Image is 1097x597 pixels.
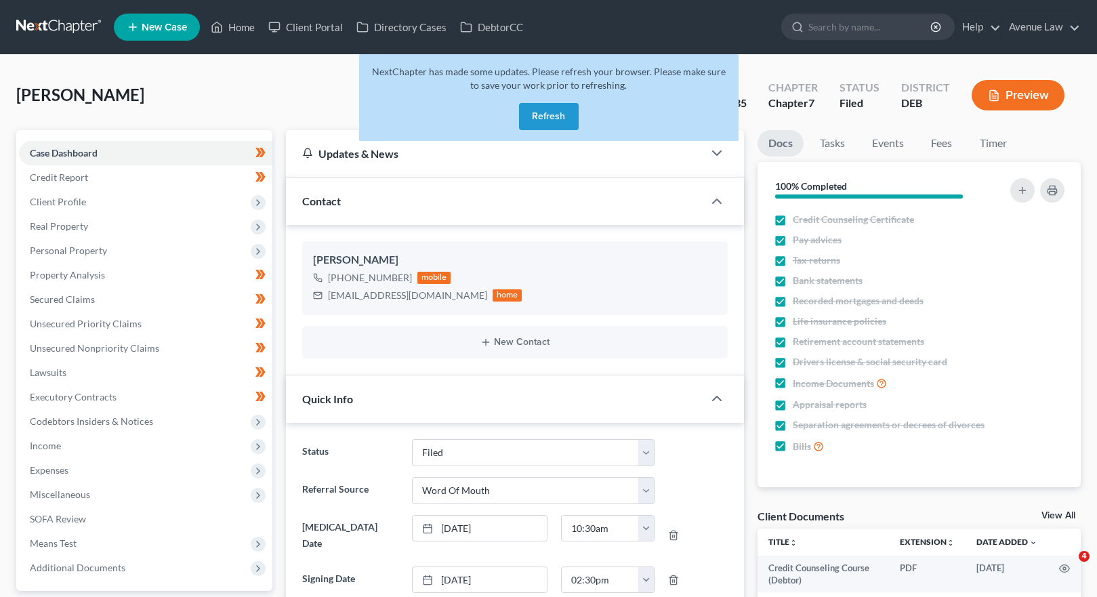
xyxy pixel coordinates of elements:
a: Client Portal [262,15,350,39]
button: Refresh [519,103,579,130]
span: SOFA Review [30,513,86,524]
div: Filed [840,96,879,111]
a: DebtorCC [453,15,530,39]
a: Date Added expand_more [976,537,1037,547]
div: [PHONE_NUMBER] [328,271,412,285]
span: Contact [302,194,341,207]
span: Property Analysis [30,269,105,281]
span: NextChapter has made some updates. Please refresh your browser. Please make sure to save your wor... [372,66,726,91]
span: 7 [808,96,814,109]
div: DEB [901,96,950,111]
span: Bank statements [793,274,863,287]
a: Timer [969,130,1018,157]
button: Preview [972,80,1064,110]
span: Executory Contracts [30,391,117,403]
span: Pay advices [793,233,842,247]
span: Quick Info [302,392,353,405]
div: Updates & News [302,146,687,161]
span: Separation agreements or decrees of divorces [793,418,985,432]
a: Events [861,130,915,157]
input: -- : -- [562,516,639,541]
input: Search by name... [808,14,932,39]
a: [DATE] [413,567,547,593]
span: New Case [142,22,187,33]
a: Secured Claims [19,287,272,312]
span: Life insurance policies [793,314,886,328]
a: Docs [758,130,804,157]
div: Status [840,80,879,96]
span: Appraisal reports [793,398,867,411]
span: Drivers license & social security card [793,355,947,369]
a: View All [1041,511,1075,520]
span: Unsecured Priority Claims [30,318,142,329]
label: Signing Date [295,567,405,594]
a: Lawsuits [19,361,272,385]
a: SOFA Review [19,507,272,531]
i: expand_more [1029,539,1037,547]
a: Credit Report [19,165,272,190]
a: Help [955,15,1001,39]
label: Status [295,439,405,466]
div: [PERSON_NAME] [313,252,717,268]
a: Property Analysis [19,263,272,287]
span: Credit Report [30,171,88,183]
a: Executory Contracts [19,385,272,409]
span: Expenses [30,464,68,476]
span: Case Dashboard [30,147,98,159]
strong: 100% Completed [775,180,847,192]
i: unfold_more [789,539,798,547]
button: New Contact [313,337,717,348]
span: Bills [793,440,811,453]
span: [PERSON_NAME] [16,85,144,104]
span: Codebtors Insiders & Notices [30,415,153,427]
iframe: Intercom live chat [1051,551,1083,583]
a: Unsecured Priority Claims [19,312,272,336]
span: Recorded mortgages and deeds [793,294,924,308]
a: Home [204,15,262,39]
span: Income Documents [793,377,874,390]
div: [EMAIL_ADDRESS][DOMAIN_NAME] [328,289,487,302]
span: Secured Claims [30,293,95,305]
span: Means Test [30,537,77,549]
label: [MEDICAL_DATA] Date [295,515,405,556]
a: Avenue Law [1002,15,1080,39]
span: Personal Property [30,245,107,256]
td: [DATE] [966,556,1048,593]
div: mobile [417,272,451,284]
span: Credit Counseling Certificate [793,213,914,226]
div: Chapter [768,96,818,111]
a: Tasks [809,130,856,157]
a: Extensionunfold_more [900,537,955,547]
span: Real Property [30,220,88,232]
a: Titleunfold_more [768,537,798,547]
input: -- : -- [562,567,639,593]
span: Unsecured Nonpriority Claims [30,342,159,354]
span: Miscellaneous [30,489,90,500]
div: home [493,289,522,302]
span: Retirement account statements [793,335,924,348]
div: Chapter [768,80,818,96]
span: Lawsuits [30,367,66,378]
a: Unsecured Nonpriority Claims [19,336,272,361]
a: Fees [920,130,964,157]
td: Credit Counseling Course (Debtor) [758,556,889,593]
label: Referral Source [295,477,405,504]
span: Additional Documents [30,562,125,573]
i: unfold_more [947,539,955,547]
span: Client Profile [30,196,86,207]
span: Tax returns [793,253,840,267]
span: Income [30,440,61,451]
div: Client Documents [758,509,844,523]
a: Case Dashboard [19,141,272,165]
a: Directory Cases [350,15,453,39]
span: 4 [1079,551,1090,562]
td: PDF [889,556,966,593]
div: District [901,80,950,96]
a: [DATE] [413,516,547,541]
